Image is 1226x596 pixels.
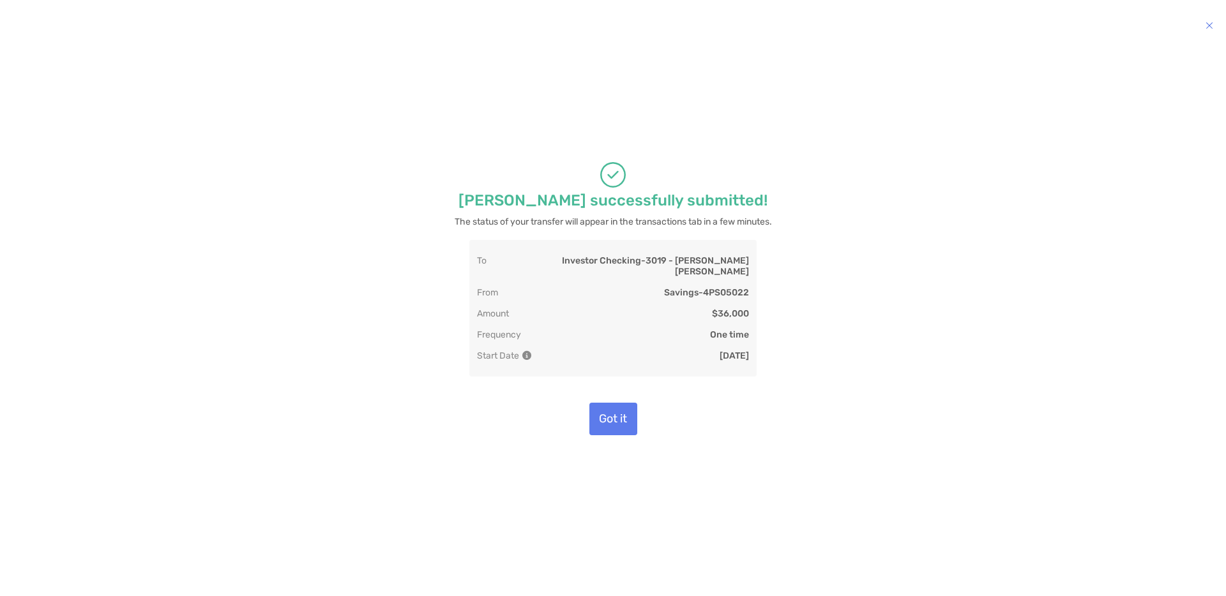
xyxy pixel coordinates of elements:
p: Savings - 4PS05022 [664,287,749,298]
p: Frequency [477,329,521,340]
p: Amount [477,308,509,319]
p: The status of your transfer will appear in the transactions tab in a few minutes. [455,214,772,230]
button: Got it [589,403,637,435]
p: Investor Checking - 3019 - [PERSON_NAME] [PERSON_NAME] [487,255,749,277]
p: To [477,255,487,277]
p: From [477,287,498,298]
p: Start Date [477,350,530,361]
p: $36,000 [712,308,749,319]
p: [PERSON_NAME] successfully submitted! [458,193,768,209]
p: One time [710,329,749,340]
p: [DATE] [720,350,749,361]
